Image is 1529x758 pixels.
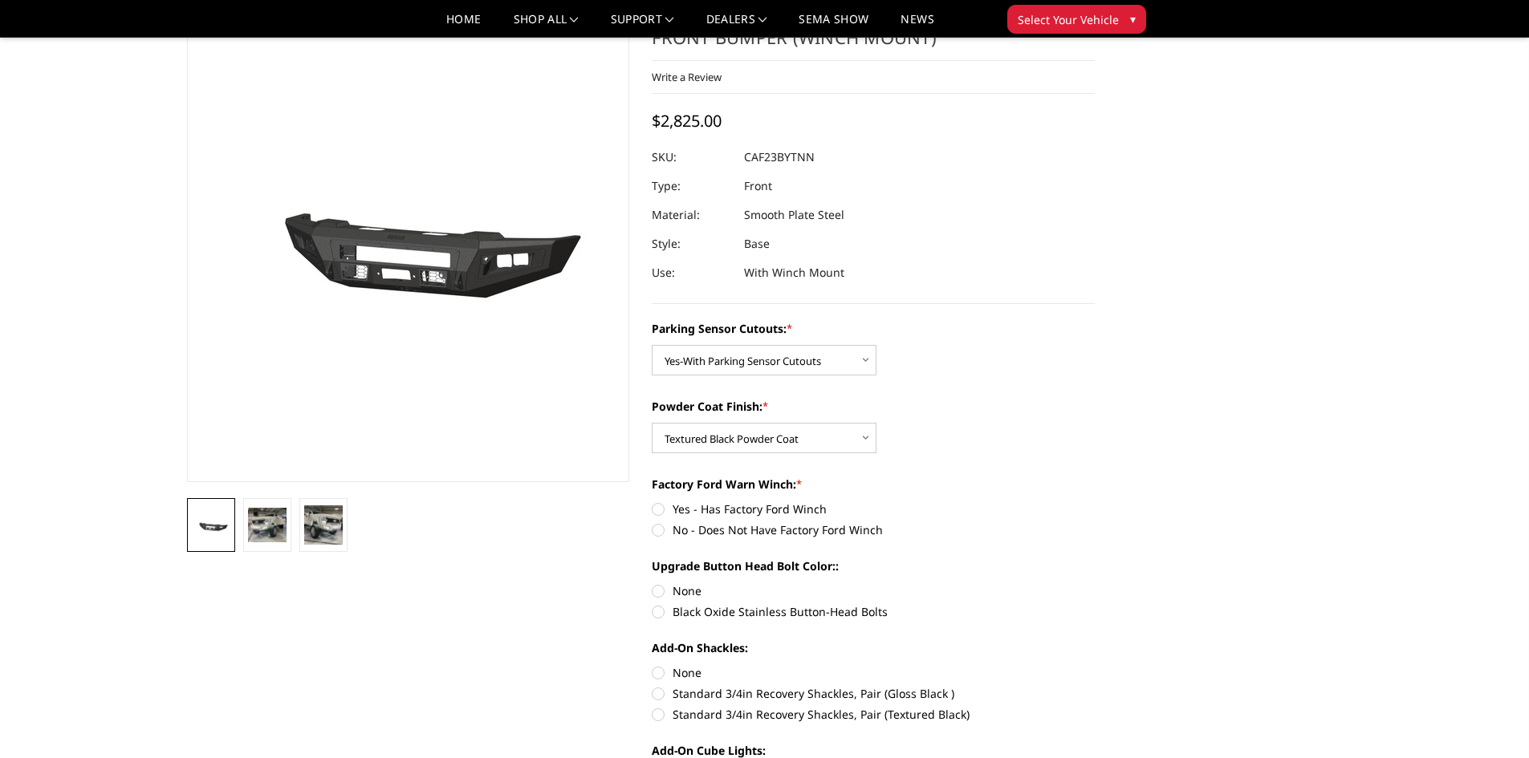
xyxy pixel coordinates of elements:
label: None [652,582,1095,599]
dt: Material: [652,201,732,229]
label: Parking Sensor Cutouts: [652,320,1095,337]
dd: CAF23BYTNN [744,143,815,172]
img: 2023-2025 Ford F250-350-A2 Series-Base Front Bumper (winch mount) [304,505,343,544]
label: Standard 3/4in Recovery Shackles, Pair (Gloss Black ) [652,685,1095,702]
dd: Base [744,229,770,258]
iframe: Chat Widget [1449,681,1529,758]
button: Select Your Vehicle [1007,5,1146,34]
label: Black Oxide Stainless Button-Head Bolts [652,603,1095,620]
a: Write a Review [652,70,722,84]
a: shop all [514,14,579,37]
a: 2023-2025 Ford F250-350-A2 Series-Base Front Bumper (winch mount) [187,1,630,482]
dd: Smooth Plate Steel [744,201,844,229]
label: Powder Coat Finish: [652,398,1095,415]
a: Support [611,14,674,37]
dd: With Winch Mount [744,258,844,287]
span: $2,825.00 [652,110,722,132]
dt: Style: [652,229,732,258]
dt: Type: [652,172,732,201]
img: 2023-2025 Ford F250-350-A2 Series-Base Front Bumper (winch mount) [248,508,287,541]
a: Dealers [706,14,767,37]
dd: Front [744,172,772,201]
span: ▾ [1130,10,1136,27]
a: Home [446,14,481,37]
label: Factory Ford Warn Winch: [652,476,1095,492]
label: Upgrade Button Head Bolt Color:: [652,557,1095,574]
label: Standard 3/4in Recovery Shackles, Pair (Textured Black) [652,706,1095,723]
img: 2023-2025 Ford F250-350-A2 Series-Base Front Bumper (winch mount) [192,517,230,535]
span: Select Your Vehicle [1018,11,1119,28]
a: News [901,14,933,37]
label: No - Does Not Have Factory Ford Winch [652,521,1095,538]
a: SEMA Show [799,14,868,37]
label: Yes - Has Factory Ford Winch [652,501,1095,517]
label: None [652,664,1095,681]
label: Add-On Shackles: [652,639,1095,656]
dt: Use: [652,258,732,287]
dt: SKU: [652,143,732,172]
